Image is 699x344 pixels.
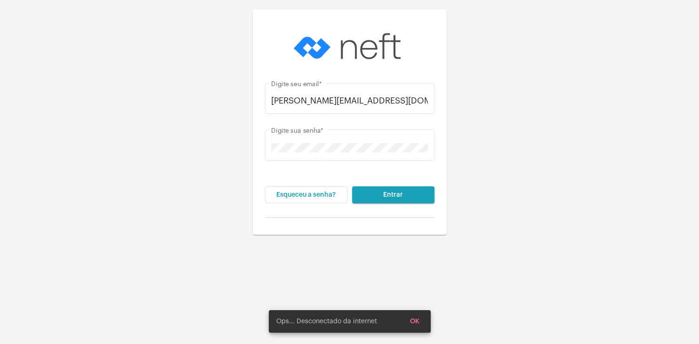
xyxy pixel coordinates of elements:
img: logo-neft-novo-2.png [291,17,409,76]
input: Digite seu email [271,96,428,105]
span: Esqueceu a senha? [276,192,336,198]
span: Ops... Desconectado da internet [276,317,377,326]
span: OK [410,318,419,325]
button: Esqueceu a senha? [265,186,347,203]
button: Entrar [352,186,434,203]
span: Entrar [383,192,403,198]
button: OK [402,313,427,330]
